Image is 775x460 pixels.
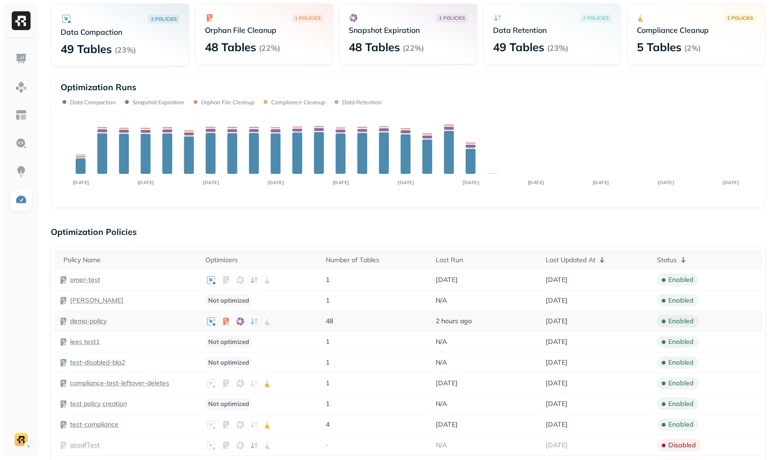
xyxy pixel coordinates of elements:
span: [DATE] [436,275,458,284]
a: lees test1 [70,337,100,346]
p: 1 [326,358,426,367]
img: Ryft [12,11,31,30]
p: 2 POLICIES [151,16,177,23]
p: Data Compaction [70,99,116,106]
a: test-disabled-bla2 [70,358,125,367]
p: Data Retention [342,99,382,106]
span: N/A [436,441,447,450]
p: 48 Tables [205,39,256,55]
span: [DATE] [546,337,568,346]
p: Optimization Runs [61,82,136,93]
p: Snapshot Expiration [133,99,184,106]
img: Optimization [15,194,27,206]
span: [DATE] [546,441,568,450]
img: Asset Explorer [15,109,27,121]
div: Optimizers [205,256,316,265]
span: 2 hours ago [436,317,472,326]
p: Orphan File Cleanup [201,99,254,106]
tspan: [DATE] [593,179,609,186]
p: 1 [326,275,426,284]
span: [DATE] [546,379,568,388]
p: Compliance Cleanup [271,99,325,106]
span: N/A [436,296,447,305]
p: 49 Tables [61,41,112,56]
img: Insights [15,165,27,178]
p: 5 Tables [637,39,681,55]
img: demo [15,433,28,446]
p: Compliance Cleanup [637,25,756,35]
tspan: [DATE] [722,179,739,186]
div: Last Run [436,256,536,265]
p: ( 23% ) [547,43,568,53]
span: [DATE] [546,420,568,429]
tspan: [DATE] [528,179,544,186]
p: 1 [326,296,426,305]
p: 48 [326,317,426,326]
p: Snapshot Expiration [349,25,468,35]
p: Not optimized [205,357,252,368]
a: [PERSON_NAME] [70,296,124,305]
tspan: [DATE] [658,179,674,186]
p: Optimization Policies [51,226,766,237]
p: ( 2% ) [684,43,701,53]
p: 1 POLICIES [439,15,465,22]
div: Status [657,254,758,265]
a: test policy creation [70,399,127,408]
span: [DATE] [546,317,568,326]
span: [DATE] [546,275,568,284]
p: 2 POLICIES [583,15,609,22]
p: enabled [668,358,694,367]
p: 1 [326,399,426,408]
p: 49 Tables [493,39,544,55]
p: disabled [668,441,696,450]
span: N/A [436,337,447,346]
p: ( 23% ) [115,45,136,55]
img: Assets [15,81,27,93]
p: 1 [326,337,426,346]
a: compliance-test-leftover-deletes [70,379,169,388]
span: N/A [436,358,447,367]
p: 4 [326,420,426,429]
a: omer-test [70,275,100,284]
p: Data Compaction [61,27,180,37]
div: Policy Name [63,256,196,265]
span: [DATE] [436,379,458,388]
p: test-compliance [70,420,118,429]
tspan: [DATE] [138,179,154,186]
p: Not optimized [205,336,252,348]
tspan: [DATE] [333,179,349,186]
span: N/A [436,399,447,408]
p: - [326,441,426,450]
a: assafTest [70,441,100,450]
p: ( 22% ) [403,43,424,53]
span: [DATE] [546,358,568,367]
p: enabled [668,275,694,284]
div: Number of Tables [326,256,426,265]
p: 1 POLICIES [295,15,321,22]
p: Data Retention [493,25,612,35]
p: enabled [668,317,694,326]
p: 1 [326,379,426,388]
p: Orphan File Cleanup [205,25,324,35]
a: demo-policy [70,317,107,326]
tspan: [DATE] [203,179,219,186]
p: enabled [668,337,694,346]
p: Not optimized [205,295,252,306]
tspan: [DATE] [267,179,284,186]
div: Last Updated At [546,254,648,265]
p: enabled [668,399,694,408]
tspan: [DATE] [398,179,414,186]
tspan: [DATE] [462,179,479,186]
p: enabled [668,296,694,305]
p: ( 22% ) [259,43,280,53]
img: Query Explorer [15,137,27,149]
span: [DATE] [546,399,568,408]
